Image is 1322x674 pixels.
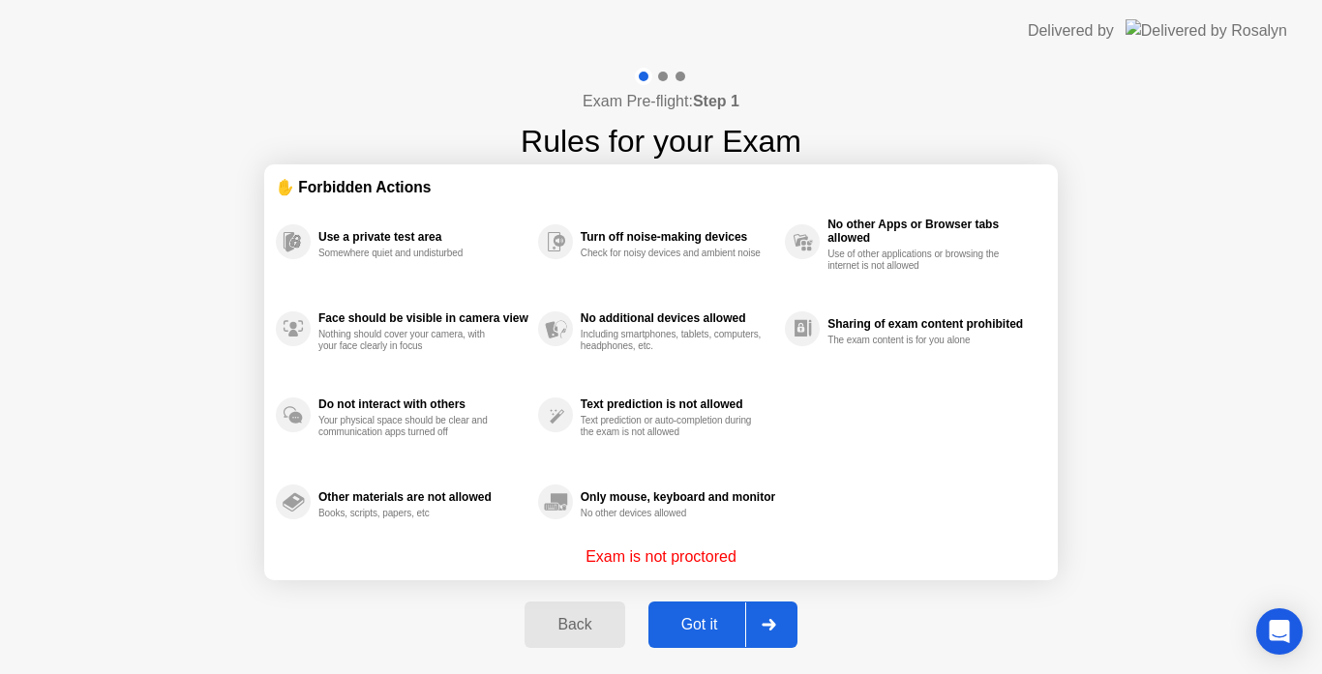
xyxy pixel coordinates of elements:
[827,335,1010,346] div: The exam content is for you alone
[318,508,501,519] div: Books, scripts, papers, etc
[648,601,797,648] button: Got it
[581,311,775,325] div: No additional devices allowed
[1256,608,1303,655] div: Open Intercom Messenger
[318,490,528,504] div: Other materials are not allowed
[276,176,1046,198] div: ✋ Forbidden Actions
[693,93,739,109] b: Step 1
[318,311,528,325] div: Face should be visible in camera view
[827,249,1010,272] div: Use of other applications or browsing the internet is not allowed
[827,218,1037,245] div: No other Apps or Browser tabs allowed
[586,545,736,569] p: Exam is not proctored
[1028,19,1114,43] div: Delivered by
[654,616,745,633] div: Got it
[581,415,764,438] div: Text prediction or auto-completion during the exam is not allowed
[1126,19,1287,42] img: Delivered by Rosalyn
[318,230,528,244] div: Use a private test area
[318,397,528,411] div: Do not interact with others
[581,397,775,411] div: Text prediction is not allowed
[827,317,1037,331] div: Sharing of exam content prohibited
[581,329,764,352] div: Including smartphones, tablets, computers, headphones, etc.
[581,248,764,259] div: Check for noisy devices and ambient noise
[581,230,775,244] div: Turn off noise-making devices
[318,248,501,259] div: Somewhere quiet and undisturbed
[530,616,618,633] div: Back
[521,118,801,164] h1: Rules for your Exam
[581,490,775,504] div: Only mouse, keyboard and monitor
[525,601,624,648] button: Back
[583,90,739,113] h4: Exam Pre-flight:
[318,329,501,352] div: Nothing should cover your camera, with your face clearly in focus
[318,415,501,438] div: Your physical space should be clear and communication apps turned off
[581,508,764,519] div: No other devices allowed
